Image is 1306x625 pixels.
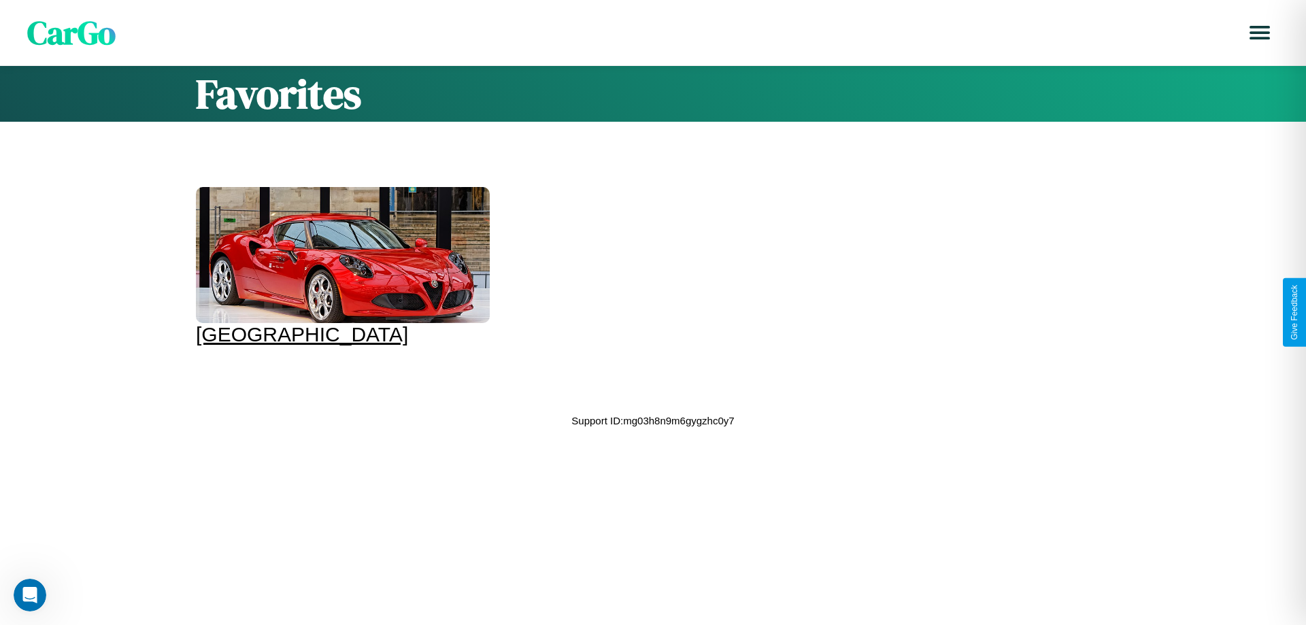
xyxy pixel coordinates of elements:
[1290,285,1299,340] div: Give Feedback
[571,411,734,430] p: Support ID: mg03h8n9m6gygzhc0y7
[196,323,490,346] div: [GEOGRAPHIC_DATA]
[27,10,116,55] span: CarGo
[1241,14,1279,52] button: Open menu
[196,66,1110,122] h1: Favorites
[14,579,46,611] iframe: Intercom live chat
